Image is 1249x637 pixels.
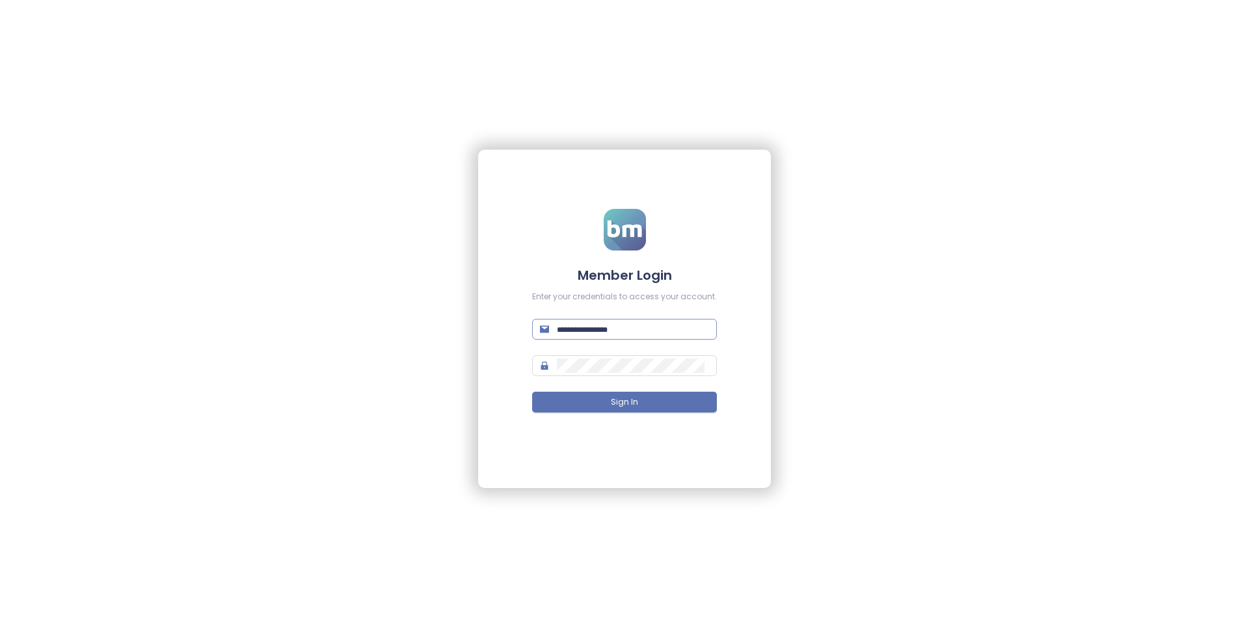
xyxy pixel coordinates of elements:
span: Sign In [611,396,638,409]
span: lock [540,361,549,370]
span: mail [540,325,549,334]
button: Sign In [532,392,717,413]
h4: Member Login [532,266,717,284]
img: logo [604,209,646,251]
div: Enter your credentials to access your account. [532,291,717,303]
